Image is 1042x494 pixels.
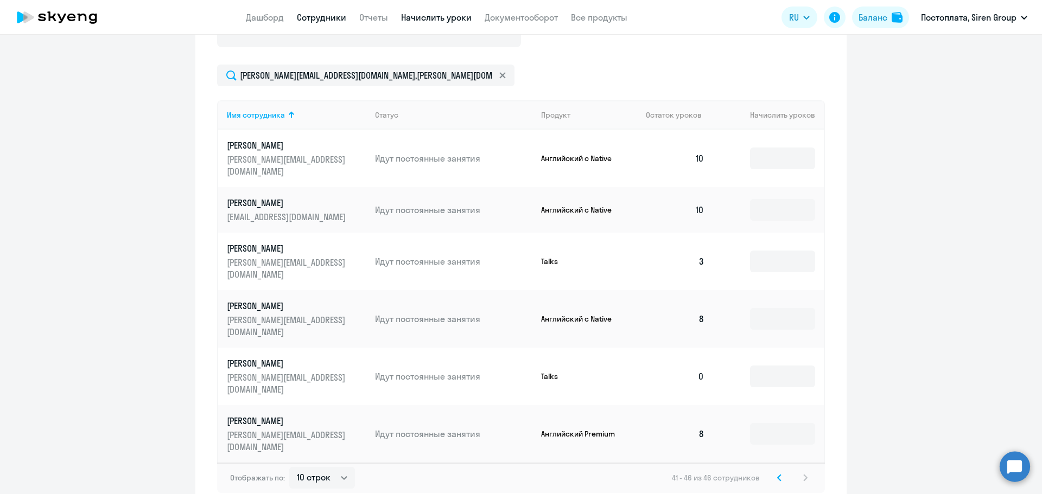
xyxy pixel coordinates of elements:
p: Идут постоянные занятия [375,152,532,164]
p: Идут постоянные занятия [375,204,532,216]
span: RU [789,11,799,24]
a: [PERSON_NAME][PERSON_NAME][EMAIL_ADDRESS][DOMAIN_NAME] [227,415,366,453]
a: Сотрудники [297,12,346,23]
p: [PERSON_NAME][EMAIL_ADDRESS][DOMAIN_NAME] [227,314,348,338]
td: 8 [637,290,713,348]
a: Документооборот [485,12,558,23]
p: [PERSON_NAME][EMAIL_ADDRESS][DOMAIN_NAME] [227,371,348,395]
p: Идут постоянные занятия [375,313,532,325]
p: [PERSON_NAME][EMAIL_ADDRESS][DOMAIN_NAME] [227,429,348,453]
p: [PERSON_NAME] [227,300,348,312]
div: Имя сотрудника [227,110,366,120]
a: Начислить уроки [401,12,472,23]
span: Отображать по: [230,473,285,483]
p: [EMAIL_ADDRESS][DOMAIN_NAME] [227,211,348,223]
td: 3 [637,233,713,290]
td: 10 [637,187,713,233]
td: 8 [637,405,713,463]
a: Дашборд [246,12,284,23]
a: [PERSON_NAME][PERSON_NAME][EMAIL_ADDRESS][DOMAIN_NAME] [227,357,366,395]
p: [PERSON_NAME][EMAIL_ADDRESS][DOMAIN_NAME] [227,256,348,280]
p: Английский Premium [541,429,622,439]
div: Статус [375,110,398,120]
div: Продукт [541,110,638,120]
a: [PERSON_NAME][PERSON_NAME][EMAIL_ADDRESS][DOMAIN_NAME] [227,242,366,280]
img: balance [892,12,903,23]
p: Английский с Native [541,205,622,215]
th: Начислить уроков [713,100,824,130]
p: [PERSON_NAME] [227,415,348,427]
p: [PERSON_NAME] [227,139,348,151]
div: Баланс [859,11,887,24]
p: [PERSON_NAME] [227,242,348,254]
a: [PERSON_NAME][PERSON_NAME][EMAIL_ADDRESS][DOMAIN_NAME] [227,139,366,177]
p: [PERSON_NAME] [227,197,348,209]
div: Продукт [541,110,570,120]
div: Остаток уроков [646,110,713,120]
button: Постоплата, Siren Group [916,4,1033,30]
p: Talks [541,371,622,381]
span: Остаток уроков [646,110,702,120]
a: Отчеты [359,12,388,23]
p: Идут постоянные занятия [375,255,532,267]
a: [PERSON_NAME][EMAIL_ADDRESS][DOMAIN_NAME] [227,197,366,223]
p: [PERSON_NAME][EMAIL_ADDRESS][DOMAIN_NAME] [227,153,348,177]
p: Идут постоянные занятия [375,428,532,440]
p: Английский с Native [541,314,622,324]
p: Постоплата, Siren Group [921,11,1016,24]
td: 0 [637,348,713,405]
button: Балансbalance [852,7,909,28]
div: Статус [375,110,532,120]
span: 41 - 46 из 46 сотрудников [672,473,760,483]
a: Все продукты [571,12,627,23]
a: [PERSON_NAME][PERSON_NAME][EMAIL_ADDRESS][DOMAIN_NAME] [227,300,366,338]
p: Английский с Native [541,153,622,163]
p: Идут постоянные занятия [375,370,532,382]
p: Talks [541,256,622,266]
button: RU [781,7,817,28]
div: Имя сотрудника [227,110,285,120]
input: Поиск по имени, email, продукту или статусу [217,65,514,86]
p: [PERSON_NAME] [227,357,348,369]
td: 10 [637,130,713,187]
